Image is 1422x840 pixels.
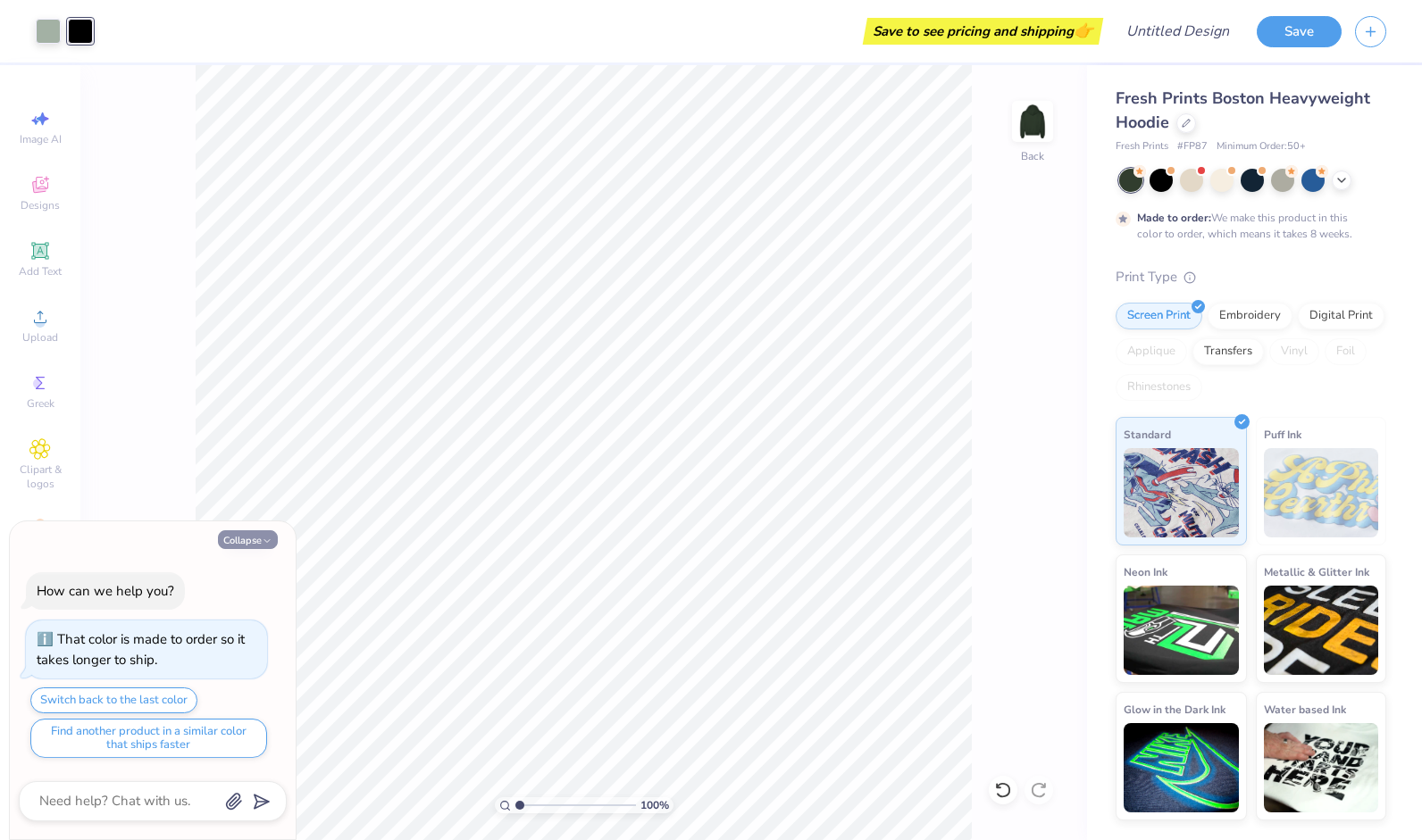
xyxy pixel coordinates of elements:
img: Metallic & Glitter Ink [1264,586,1379,675]
div: Screen Print [1116,303,1202,329]
span: Water based Ink [1264,700,1346,719]
div: How can we help you? [37,582,174,600]
span: Minimum Order: 50 + [1217,139,1306,154]
div: Print Type [1116,267,1386,287]
span: Greek [27,396,54,411]
span: Metallic & Glitter Ink [1264,562,1369,581]
span: Add Text [19,264,62,279]
button: Switch back to the last color [30,687,197,713]
img: Water based Ink [1264,723,1379,812]
span: Fresh Prints Boston Heavyweight Hoodie [1116,87,1370,133]
div: Applique [1116,338,1187,365]
div: We make this product in this color to order, which means it takes 8 weeks. [1137,210,1357,242]
button: Find another product in a similar color that ships faster [30,719,267,758]
button: Save [1257,16,1342,47]
button: Collapse [218,530,278,549]
div: Foil [1325,338,1367,365]
div: Embroidery [1208,303,1292,329]
span: Standard [1124,425,1171,444]
span: Fresh Prints [1116,139,1168,154]
img: Back [1015,104,1050,139]
span: Puff Ink [1264,425,1301,444]
span: Upload [22,330,58,345]
img: Puff Ink [1264,448,1379,537]
div: Rhinestones [1116,374,1202,401]
span: Glow in the Dark Ink [1124,700,1225,719]
div: Digital Print [1298,303,1384,329]
input: Untitled Design [1112,13,1243,49]
span: Image AI [20,132,62,146]
div: Transfers [1192,338,1264,365]
img: Standard [1124,448,1239,537]
span: # FP87 [1177,139,1208,154]
strong: Made to order: [1137,211,1211,225]
span: 100 % [640,797,669,813]
span: Designs [21,198,60,212]
span: Neon Ink [1124,562,1167,581]
span: Clipart & logos [9,462,71,491]
div: Save to see pricing and shipping [867,18,1099,45]
img: Glow in the Dark Ink [1124,723,1239,812]
div: That color is made to order so it takes longer to ship. [37,630,245,669]
img: Neon Ink [1124,586,1239,675]
div: Back [1021,148,1044,164]
div: Vinyl [1269,338,1319,365]
span: 👉 [1074,20,1093,41]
